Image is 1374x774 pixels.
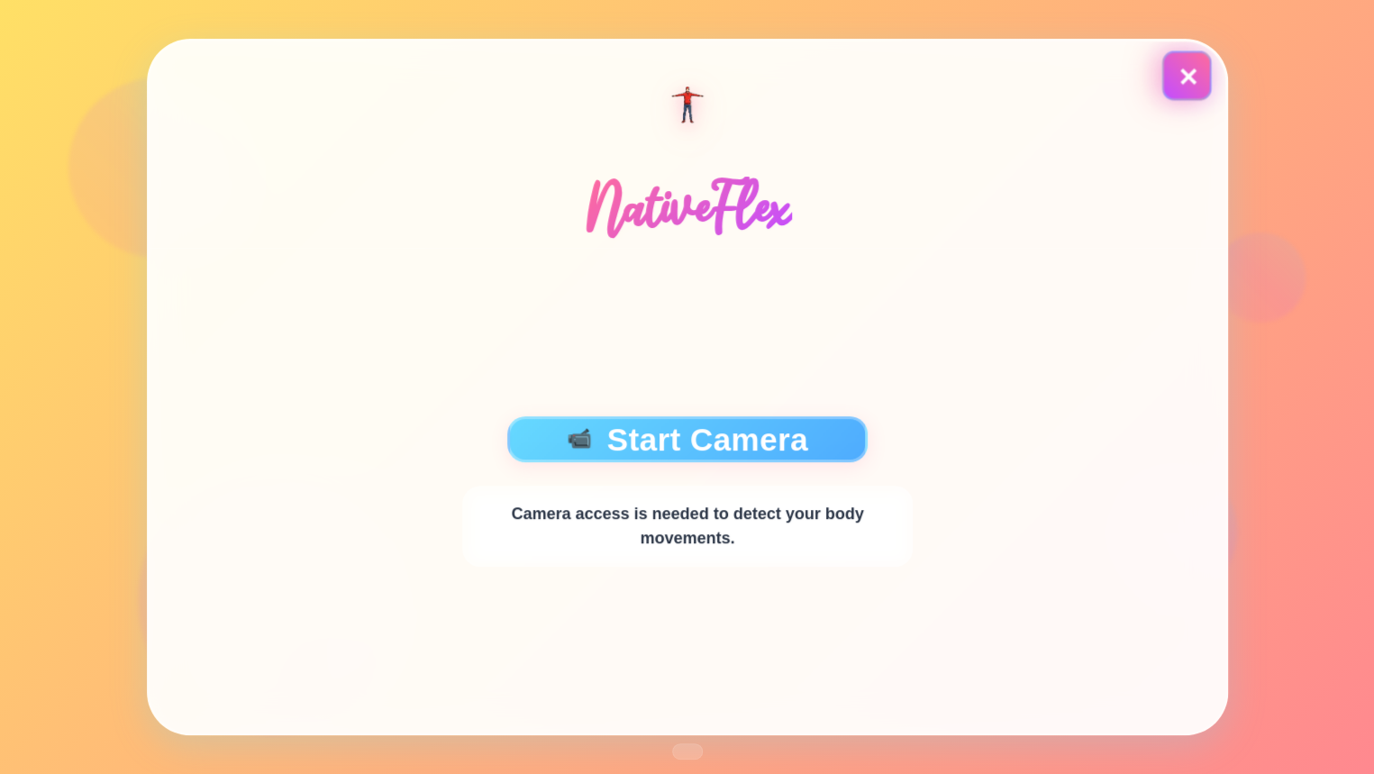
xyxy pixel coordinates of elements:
[462,485,913,566] p: Camera access is needed to detect your body movements.
[666,83,709,126] img: NativeFlex Logo
[507,416,868,462] button: 📹Start Camera
[567,429,592,449] span: 📹
[583,177,791,240] h1: NativeFlex
[1161,50,1211,100] button: Back to Main Menu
